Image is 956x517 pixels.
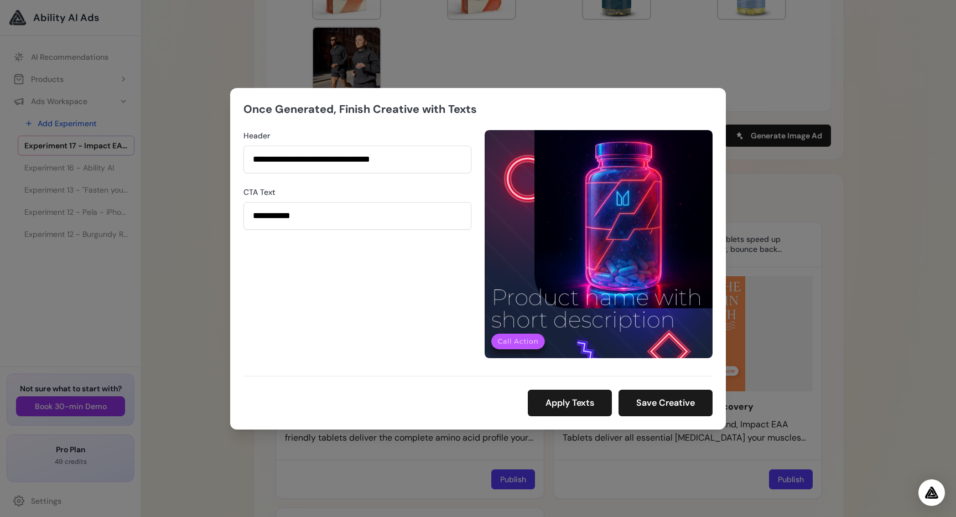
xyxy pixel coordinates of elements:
label: CTA Text [243,187,471,198]
div: Open Intercom Messenger [918,479,945,506]
label: Header [243,130,471,141]
button: Save Creative [619,390,713,416]
h2: Once Generated, Finish Creative with Texts [243,101,477,117]
img: Generated image [485,130,713,358]
button: Apply Texts [528,390,612,416]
